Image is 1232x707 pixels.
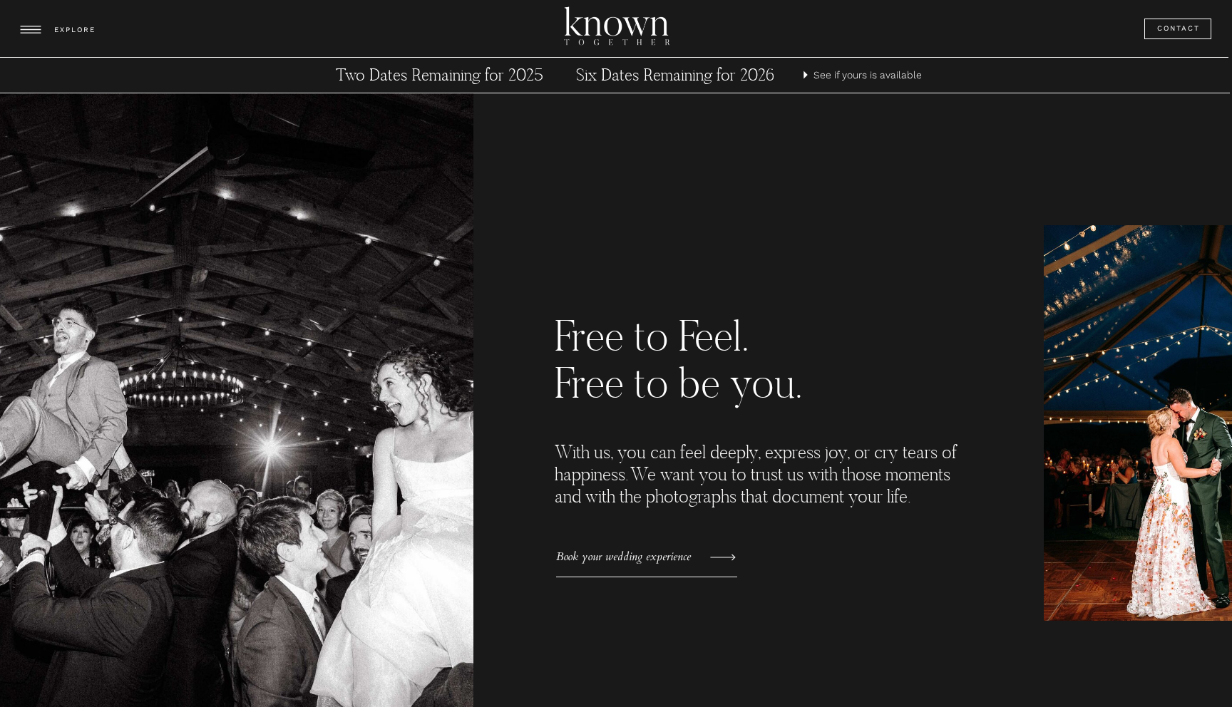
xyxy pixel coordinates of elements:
[556,547,693,568] a: Book your wedding experience
[555,313,965,431] h3: Free to Feel. Free to be you.
[54,24,98,37] h3: EXPLORE
[1157,22,1201,36] a: Contact
[555,441,965,515] h3: With us, you can feel deeply, express joy, or cry tears of happiness. We want you to trust us wit...
[543,65,808,86] a: Six Dates Remaining for 2026
[813,66,925,84] a: See if yours is available
[307,65,572,86] a: Two Dates Remaining for 2025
